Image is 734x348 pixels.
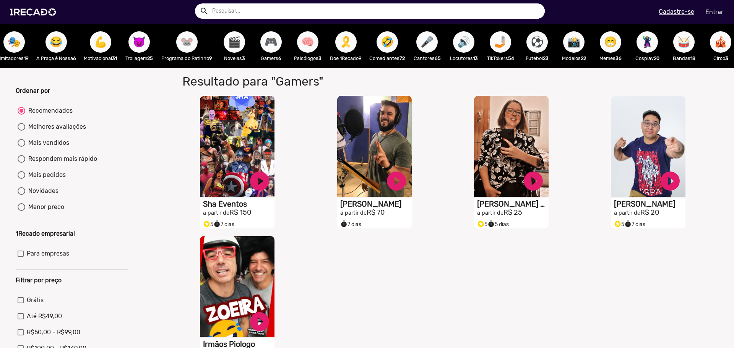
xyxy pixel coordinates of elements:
small: stars [203,220,210,228]
b: 3 [725,55,728,61]
div: Respondem mais rápido [25,154,97,163]
small: stars [477,220,484,228]
b: 18 [690,55,695,61]
p: Comediantes [369,55,405,62]
h2: R$ 20 [614,209,685,217]
button: 📸 [563,31,585,53]
p: Locutores [449,55,478,62]
i: Selo super talento [203,219,210,228]
button: 🧠 [297,31,318,53]
span: 💪 [94,31,107,53]
p: Modelos [559,55,588,62]
b: 9 [209,55,212,61]
span: 🎬 [228,31,241,53]
video: S1RECADO vídeos dedicados para fãs e empresas [200,236,274,337]
button: 😁 [600,31,621,53]
span: 5 [203,221,213,228]
i: Selo super talento [614,219,621,228]
small: stars [614,220,621,228]
h1: [PERSON_NAME] Defende [477,199,549,209]
span: 7 dias [340,221,361,228]
span: 5 [477,221,487,228]
button: 🎬 [224,31,245,53]
b: 13 [473,55,478,61]
span: 🦹🏼‍♀️ [641,31,654,53]
small: a partir de [477,210,503,216]
span: 7 dias [213,221,234,228]
b: 31 [112,55,117,61]
button: 🔊 [453,31,474,53]
b: 22 [581,55,586,61]
button: 🥁 [673,31,695,53]
input: Pesquisar... [206,3,545,19]
span: 🤣 [381,31,394,53]
button: Example home icon [197,4,210,17]
span: 🥁 [677,31,690,53]
b: Filtrar por preço [16,277,62,284]
h1: Resultado para "Gamers" [177,74,530,89]
video: S1RECADO vídeos dedicados para fãs e empresas [474,96,549,197]
span: 😁 [604,31,617,53]
u: Cadastre-se [659,8,694,15]
small: a partir de [614,210,640,216]
span: 😈 [133,31,146,53]
div: Mais vendidos [25,138,69,147]
h1: Sha Eventos [203,199,274,209]
div: Recomendados [25,106,73,115]
p: Cantores [412,55,442,62]
a: play_circle_filled [659,170,682,193]
span: Para empresas [27,249,69,258]
b: 25 [147,55,153,61]
b: 20 [654,55,659,61]
span: 5 [614,221,624,228]
span: 🎭 [8,31,21,53]
p: Doe 1Recado [330,55,362,62]
span: ⚽ [531,31,544,53]
h2: R$ 150 [203,209,274,217]
b: 9 [359,55,362,61]
video: S1RECADO vídeos dedicados para fãs e empresas [337,96,412,197]
b: 72 [399,55,405,61]
b: 19 [24,55,29,61]
span: 🎗️ [339,31,352,53]
span: 🐭 [180,31,193,53]
a: Entrar [700,5,728,19]
p: Futebol [523,55,552,62]
i: Selo super talento [477,219,484,228]
span: Até R$49,00 [27,312,62,321]
span: 🤳🏼 [494,31,507,53]
b: 23 [543,55,549,61]
b: Ordenar por [16,87,50,94]
a: play_circle_filled [522,170,545,193]
span: 🧠 [301,31,314,53]
button: 💪 [90,31,111,53]
a: play_circle_filled [248,310,271,333]
button: 🐭 [176,31,198,53]
small: a partir de [340,210,367,216]
video: S1RECADO vídeos dedicados para fãs e empresas [200,96,274,197]
span: 🎤 [421,31,434,53]
video: S1RECADO vídeos dedicados para fãs e empresas [611,96,685,197]
b: 36 [615,55,622,61]
div: Novidades [25,186,58,196]
small: timer [487,220,495,228]
button: 🎤 [416,31,438,53]
b: 6 [278,55,281,61]
mat-icon: Example home icon [200,6,209,16]
p: Motivacional [84,55,117,62]
h1: [PERSON_NAME] [614,199,685,209]
button: 🎗️ [335,31,357,53]
i: timer [624,219,632,228]
a: play_circle_filled [385,170,408,193]
p: Trollagem [125,55,154,62]
small: timer [340,220,348,228]
p: A Praça é Nossa [36,55,76,62]
span: 7 dias [624,221,645,228]
p: Bandas [669,55,698,62]
button: 🤳🏼 [490,31,511,53]
h2: R$ 25 [477,209,549,217]
b: 6 [73,55,76,61]
span: 📸 [567,31,580,53]
button: 🎭 [3,31,25,53]
button: 🎮 [260,31,282,53]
